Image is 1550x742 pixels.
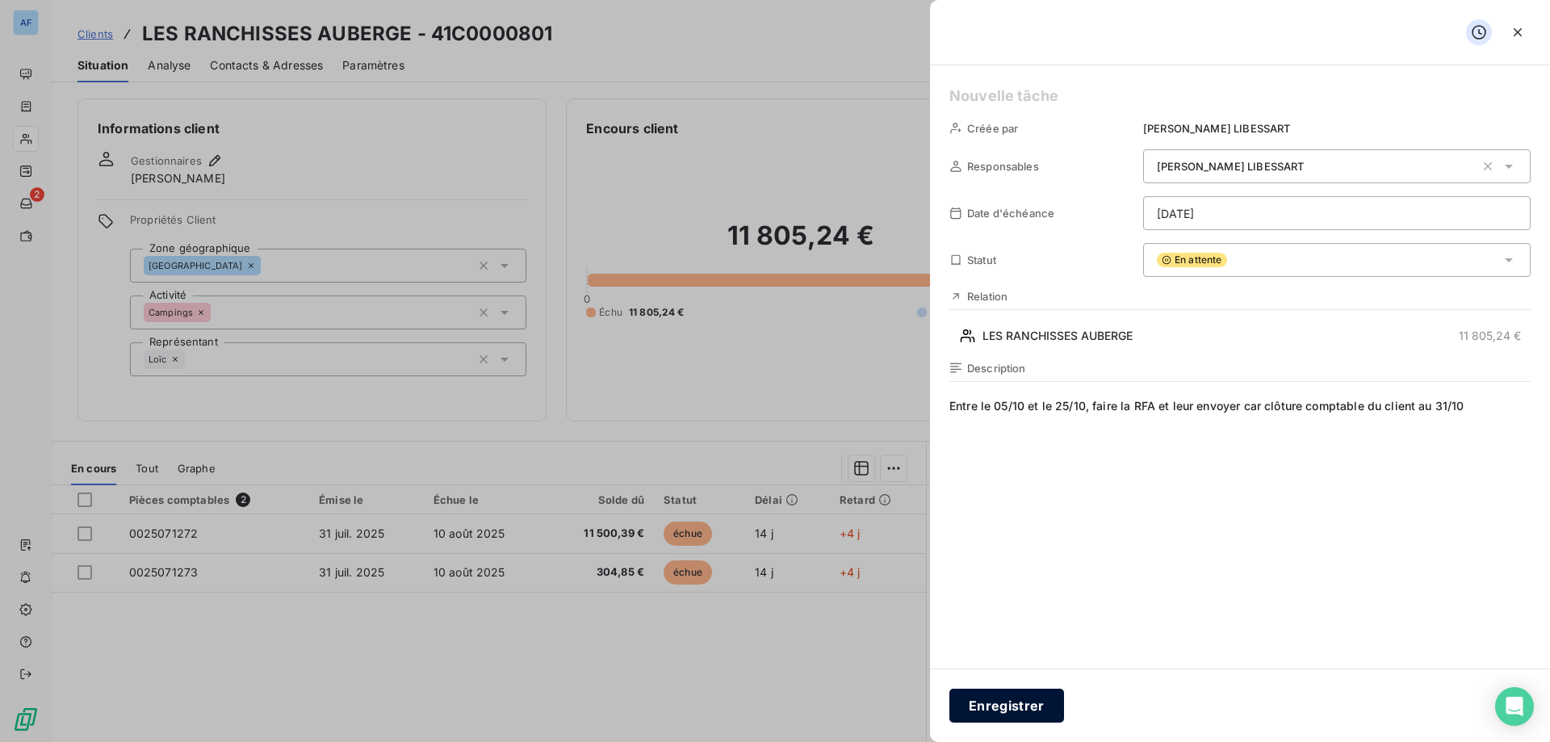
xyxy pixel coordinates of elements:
[1459,328,1521,344] span: 11 805,24 €
[1157,160,1304,173] span: [PERSON_NAME] LIBESSART
[967,122,1018,135] span: Créée par
[1495,687,1534,726] div: Open Intercom Messenger
[949,689,1064,723] button: Enregistrer
[967,290,1007,303] span: Relation
[967,160,1039,173] span: Responsables
[967,207,1054,220] span: Date d'échéance
[967,254,996,266] span: Statut
[967,362,1026,375] span: Description
[1143,122,1290,135] span: [PERSON_NAME] LIBESSART
[1143,196,1531,230] input: placeholder
[1157,253,1227,267] span: En attente
[982,328,1133,344] span: LES RANCHISSES AUBERGE
[949,398,1531,708] span: Entre le 05/10 et le 25/10, faire la RFA et leur envoyer car clôture comptable du client au 31/10
[949,323,1531,349] button: LES RANCHISSES AUBERGE11 805,24 €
